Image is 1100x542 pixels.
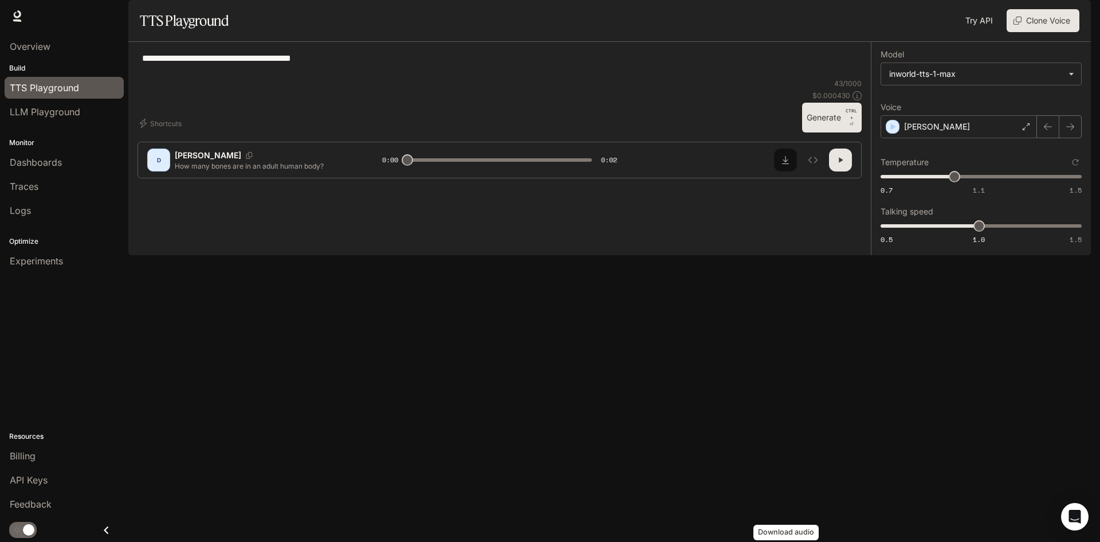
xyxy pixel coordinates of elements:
span: 1.1 [973,185,985,195]
p: $ 0.000430 [812,91,850,100]
p: Talking speed [881,208,933,216]
p: Temperature [881,158,929,166]
h1: TTS Playground [140,9,229,32]
span: 0:02 [601,154,617,166]
button: Shortcuts [137,114,186,132]
button: GenerateCTRL +⏎ [802,103,862,132]
button: Reset to default [1069,156,1082,169]
p: ⏎ [846,107,857,128]
button: Copy Voice ID [241,152,257,159]
div: Download audio [753,525,819,540]
span: 1.0 [973,235,985,244]
div: inworld-tts-1-max [889,68,1063,80]
a: Try API [961,9,997,32]
p: [PERSON_NAME] [904,121,970,132]
button: Inspect [802,149,824,171]
span: 1.5 [1070,235,1082,244]
div: Open Intercom Messenger [1061,503,1089,531]
div: D [150,151,168,169]
div: inworld-tts-1-max [881,63,1081,85]
p: Model [881,50,904,59]
p: [PERSON_NAME] [175,150,241,161]
span: 0.5 [881,235,893,244]
span: 0:00 [382,154,398,166]
button: Clone Voice [1007,9,1079,32]
p: How many bones are in an adult human body? [175,161,355,171]
button: Download audio [774,149,797,171]
p: CTRL + [846,107,857,121]
span: 1.5 [1070,185,1082,195]
p: 43 / 1000 [834,79,862,88]
span: 0.7 [881,185,893,195]
p: Voice [881,103,901,111]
